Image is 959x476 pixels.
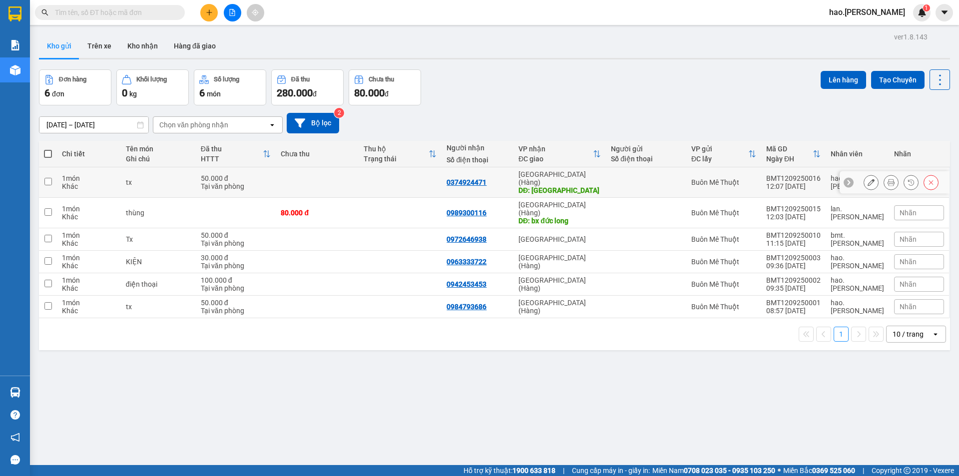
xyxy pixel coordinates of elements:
[766,182,821,190] div: 12:07 [DATE]
[136,76,167,83] div: Khối lượng
[447,303,486,311] div: 0984793686
[364,155,429,163] div: Trạng thái
[206,9,213,16] span: plus
[224,4,241,21] button: file-add
[159,120,228,130] div: Chọn văn phòng nhận
[918,8,927,17] img: icon-new-feature
[572,465,650,476] span: Cung cấp máy in - giấy in:
[39,117,148,133] input: Select a date range.
[691,155,748,163] div: ĐC lấy
[611,155,681,163] div: Số điện thoại
[126,145,191,153] div: Tên món
[518,254,601,270] div: [GEOGRAPHIC_DATA] (Hàng)
[201,307,271,315] div: Tại văn phòng
[518,186,601,194] div: DĐ: Bình Sơn
[39,34,79,58] button: Kho gửi
[518,276,601,292] div: [GEOGRAPHIC_DATA] (Hàng)
[62,307,116,315] div: Khác
[447,235,486,243] div: 0972646938
[766,299,821,307] div: BMT1209250001
[126,258,191,266] div: KIỆN
[129,90,137,98] span: kg
[281,209,354,217] div: 80.000 đ
[761,141,826,167] th: Toggle SortBy
[518,145,593,153] div: VP nhận
[831,254,884,270] div: hao.thaison
[518,155,593,163] div: ĐC giao
[783,465,855,476] span: Miền Bắc
[201,145,263,153] div: Đã thu
[126,235,191,243] div: Tx
[766,262,821,270] div: 09:36 [DATE]
[62,150,116,158] div: Chi tiết
[447,178,486,186] div: 0374924471
[201,231,271,239] div: 50.000 đ
[900,209,917,217] span: Nhãn
[863,465,864,476] span: |
[247,4,264,21] button: aim
[126,209,191,217] div: thùng
[79,34,119,58] button: Trên xe
[62,231,116,239] div: 1 món
[10,455,20,465] span: message
[691,280,756,288] div: Buôn Mê Thuột
[834,327,849,342] button: 1
[936,4,953,21] button: caret-down
[447,156,508,164] div: Số điện thoại
[766,276,821,284] div: BMT1209250002
[385,90,389,98] span: đ
[766,231,821,239] div: BMT1209250010
[447,144,508,152] div: Người nhận
[44,87,50,99] span: 6
[900,235,917,243] span: Nhãn
[119,34,166,58] button: Kho nhận
[268,121,276,129] svg: open
[349,69,421,105] button: Chưa thu80.000đ
[10,387,20,398] img: warehouse-icon
[62,284,116,292] div: Khác
[766,284,821,292] div: 09:35 [DATE]
[518,235,601,243] div: [GEOGRAPHIC_DATA]
[291,76,310,83] div: Đã thu
[229,9,236,16] span: file-add
[831,205,884,221] div: lan.thaison
[691,303,756,311] div: Buôn Mê Thuột
[62,262,116,270] div: Khác
[10,65,20,75] img: warehouse-icon
[41,9,48,16] span: search
[369,76,394,83] div: Chưa thu
[201,254,271,262] div: 30.000 đ
[201,276,271,284] div: 100.000 đ
[871,71,925,89] button: Tạo Chuyến
[200,4,218,21] button: plus
[62,205,116,213] div: 1 món
[8,6,21,21] img: logo-vxr
[518,217,601,225] div: DĐ: bx đức long
[900,258,917,266] span: Nhãn
[201,182,271,190] div: Tại văn phòng
[214,76,239,83] div: Số lượng
[691,258,756,266] div: Buôn Mê Thuột
[563,465,564,476] span: |
[766,205,821,213] div: BMT1209250015
[201,239,271,247] div: Tại văn phòng
[62,213,116,221] div: Khác
[691,209,756,217] div: Buôn Mê Thuột
[831,299,884,315] div: hao.thaison
[126,280,191,288] div: điện thoại
[207,90,221,98] span: món
[447,209,486,217] div: 0989300116
[932,330,940,338] svg: open
[62,182,116,190] div: Khác
[766,213,821,221] div: 12:03 [DATE]
[287,113,339,133] button: Bộ lọc
[52,90,64,98] span: đơn
[691,145,748,153] div: VP gửi
[894,150,944,158] div: Nhãn
[766,254,821,262] div: BMT1209250003
[126,303,191,311] div: tx
[686,141,761,167] th: Toggle SortBy
[923,4,930,11] sup: 1
[62,174,116,182] div: 1 món
[766,174,821,182] div: BMT1209250016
